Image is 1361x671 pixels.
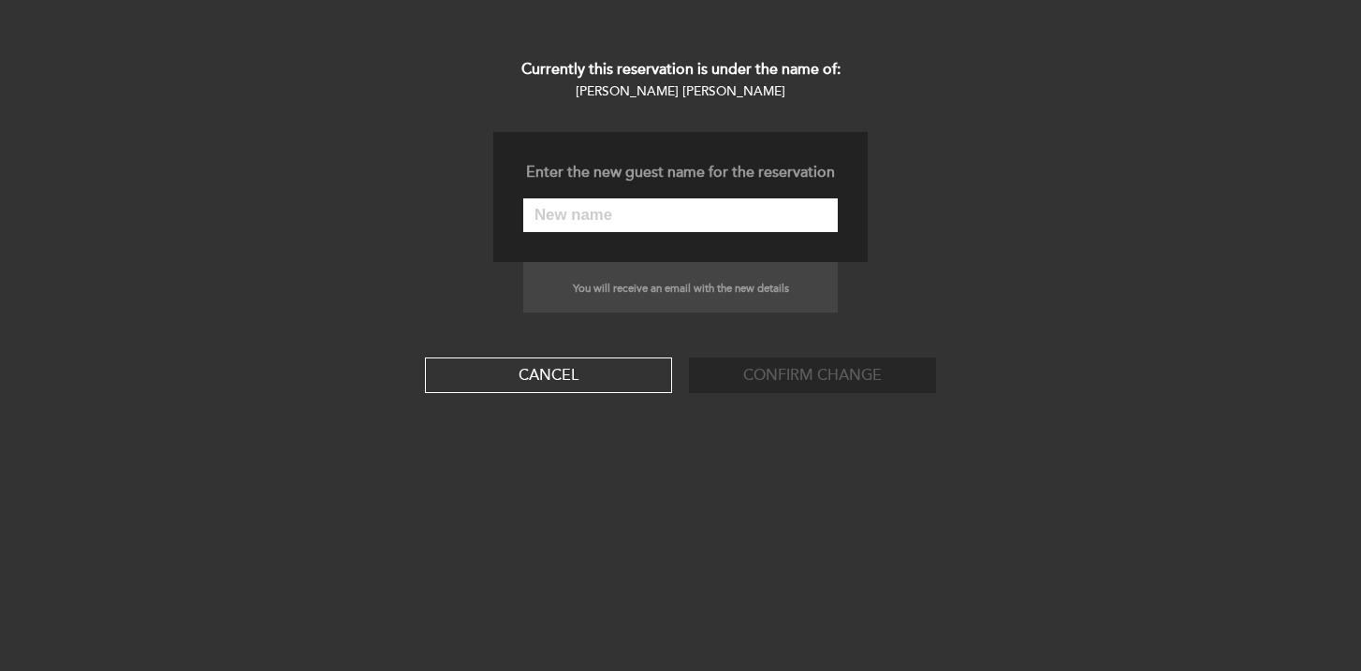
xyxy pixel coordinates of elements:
small: [PERSON_NAME] [PERSON_NAME] [576,83,785,99]
small: You will receive an email with the new details [573,282,789,295]
button: Cancel [425,357,672,393]
input: New name [523,198,838,232]
button: Confirm change [689,357,936,393]
div: Enter the new guest name for the reservation [523,162,838,183]
b: Currently this reservation is under the name of: [521,60,841,79]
